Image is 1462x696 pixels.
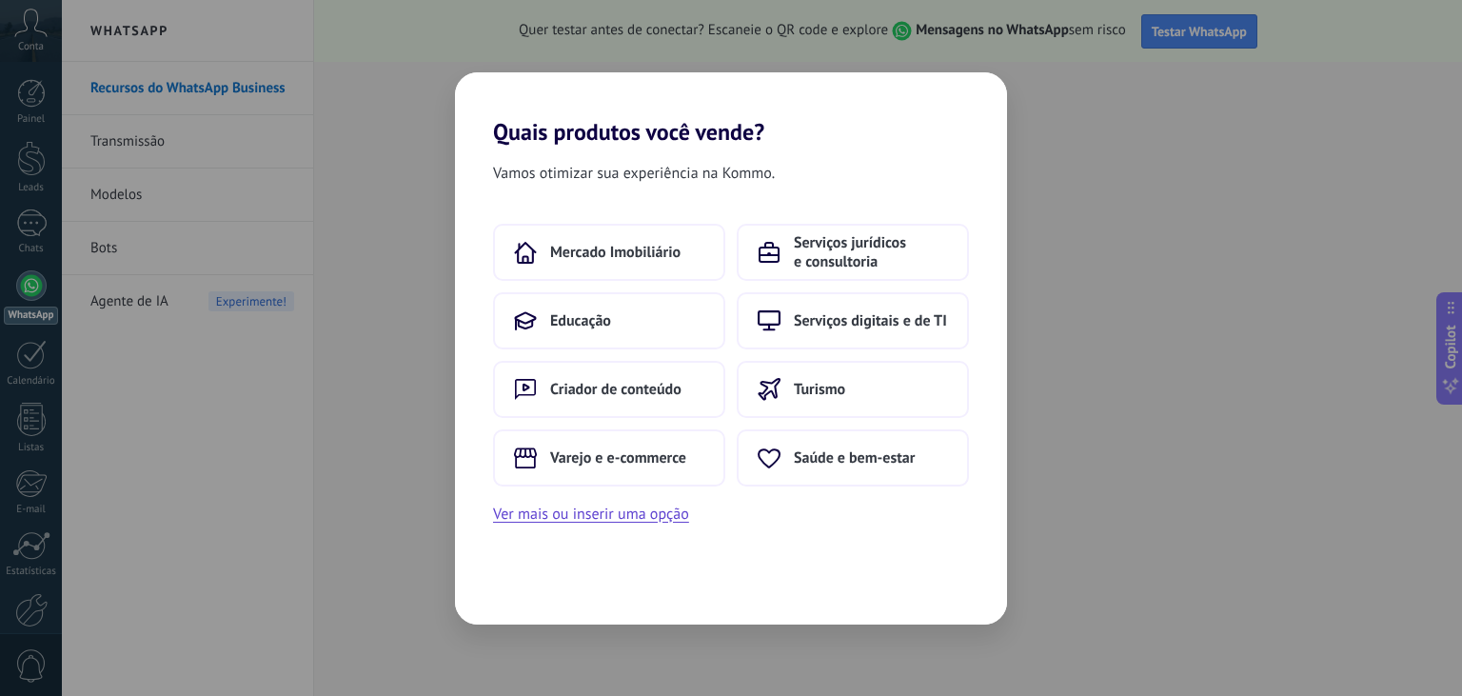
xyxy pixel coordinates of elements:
button: Criador de conteúdo [493,361,725,418]
button: Turismo [737,361,969,418]
h2: Quais produtos você vende? [455,72,1007,146]
span: Vamos otimizar sua experiência na Kommo. [493,161,775,186]
span: Mercado Imobiliário [550,243,681,262]
span: Criador de conteúdo [550,380,682,399]
button: Serviços jurídicos e consultoria [737,224,969,281]
span: Serviços digitais e de TI [794,311,947,330]
button: Varejo e e-commerce [493,429,725,487]
button: Saúde e bem-estar [737,429,969,487]
span: Varejo e e-commerce [550,448,686,467]
span: Turismo [794,380,845,399]
span: Serviços jurídicos e consultoria [794,233,948,271]
button: Serviços digitais e de TI [737,292,969,349]
span: Saúde e bem-estar [794,448,915,467]
button: Educação [493,292,725,349]
button: Mercado Imobiliário [493,224,725,281]
span: Educação [550,311,611,330]
button: Ver mais ou inserir uma opção [493,502,689,527]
